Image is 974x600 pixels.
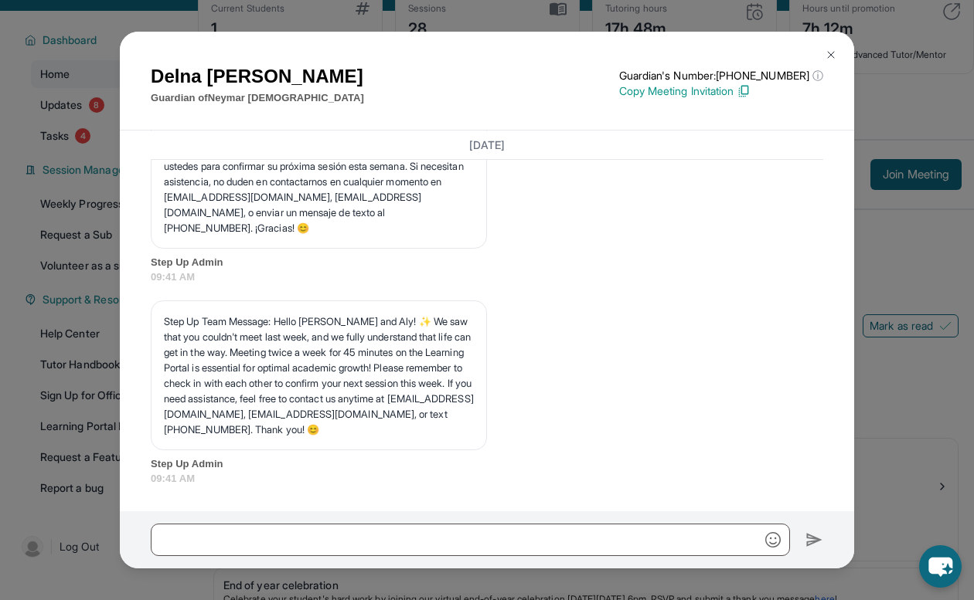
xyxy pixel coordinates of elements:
[151,456,823,472] span: Step Up Admin
[151,63,364,90] h1: Delna [PERSON_NAME]
[619,83,823,99] p: Copy Meeting Invitation
[151,137,823,152] h3: [DATE]
[919,545,962,588] button: chat-button
[805,531,823,549] img: Send icon
[619,68,823,83] p: Guardian's Number: [PHONE_NUMBER]
[151,269,823,285] span: 09:41 AM
[825,49,837,61] img: Close Icon
[164,314,474,437] p: Step Up Team Message: Hello [PERSON_NAME] and Aly! ✨ We saw that you couldn't meet last week, and...
[151,471,823,486] span: 09:41 AM
[151,90,364,106] p: Guardian of Neymar [DEMOGRAPHIC_DATA]
[812,68,823,83] span: ⓘ
[737,84,751,98] img: Copy Icon
[765,532,781,547] img: Emoji
[151,255,823,270] span: Step Up Admin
